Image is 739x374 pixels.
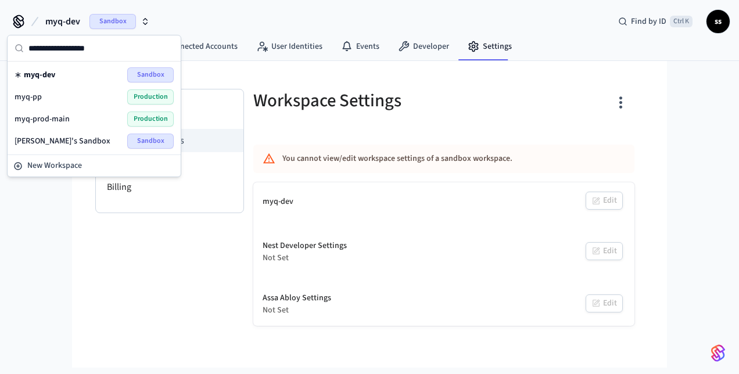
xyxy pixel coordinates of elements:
[708,11,729,32] span: ss
[15,113,70,125] span: myq-prod-main
[670,16,693,27] span: Ctrl K
[711,344,725,362] img: SeamLogoGradient.69752ec5.svg
[15,135,110,147] span: [PERSON_NAME]'s Sandbox
[27,160,82,172] span: New Workspace
[282,148,572,170] div: You cannot view/edit workspace settings of a sandbox workspace.
[609,11,702,32] div: Find by IDCtrl K
[127,67,174,82] span: Sandbox
[96,175,243,199] li: Billing
[263,240,347,252] div: Nest Developer Settings
[706,10,730,33] button: ss
[142,36,247,57] a: Connected Accounts
[458,36,521,57] a: Settings
[247,36,332,57] a: User Identities
[89,14,136,29] span: Sandbox
[389,36,458,57] a: Developer
[127,89,174,105] span: Production
[127,134,174,149] span: Sandbox
[9,156,180,175] button: New Workspace
[8,62,181,154] div: Suggestions
[263,304,331,317] div: Not Set
[263,196,293,208] div: myq-dev
[45,15,80,28] span: myq-dev
[631,16,666,27] span: Find by ID
[24,69,55,81] span: myq-dev
[127,112,174,127] span: Production
[15,91,42,103] span: myq-pp
[253,89,437,113] h5: Workspace Settings
[332,36,389,57] a: Events
[263,292,331,304] div: Assa Abloy Settings
[263,252,347,264] div: Not Set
